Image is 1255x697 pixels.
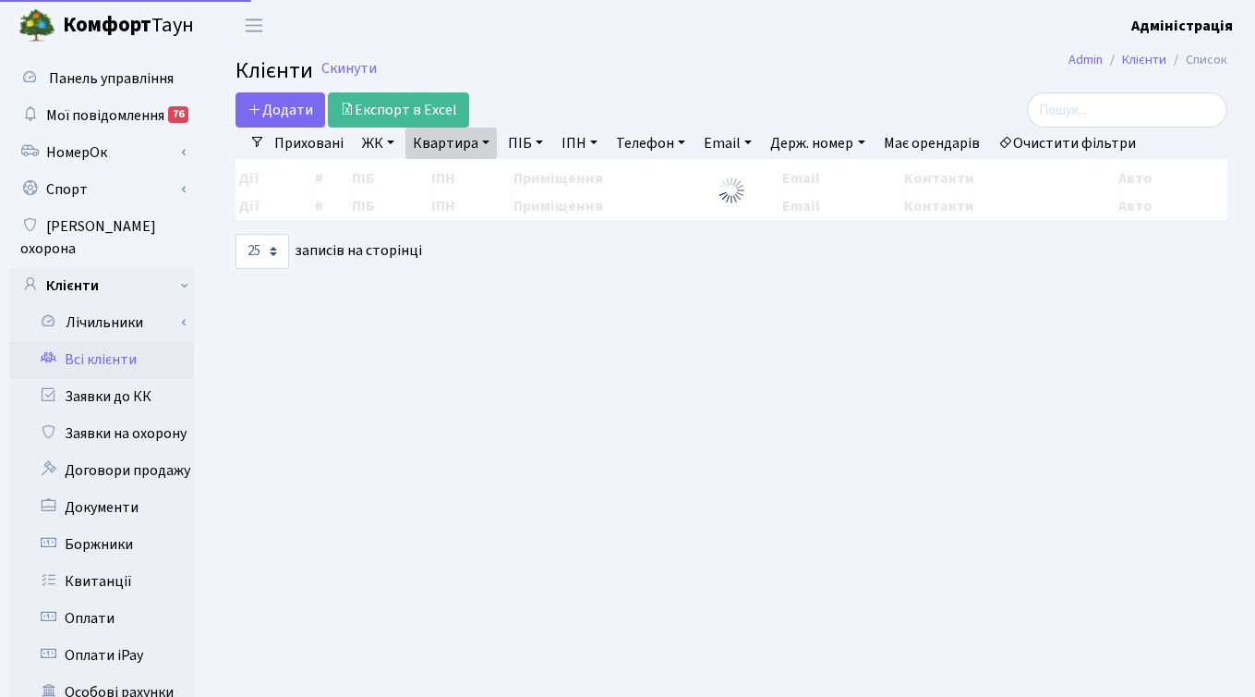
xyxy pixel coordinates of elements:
a: Адміністрація [1131,15,1233,37]
a: ПІБ [501,128,550,159]
a: Приховані [267,128,351,159]
li: Список [1166,50,1227,70]
input: Пошук... [1027,92,1227,128]
div: 76 [168,106,188,123]
b: Адміністрація [1131,16,1233,36]
a: Заявки на охорону [9,415,194,452]
a: ЖК [355,128,402,159]
a: Заявки до КК [9,378,194,415]
img: Обробка... [717,176,746,205]
nav: breadcrumb [1041,41,1255,79]
a: Договори продажу [9,452,194,489]
a: Спорт [9,171,194,208]
img: logo.png [18,7,55,44]
a: Держ. номер [763,128,872,159]
a: Квартира [405,128,497,159]
a: Експорт в Excel [328,92,469,128]
a: Лічильники [21,304,194,341]
a: Має орендарів [876,128,987,159]
a: Скинути [321,60,377,78]
a: Клієнти [1122,50,1166,69]
button: Переключити навігацію [231,10,277,41]
a: Всі клієнти [9,341,194,378]
span: Мої повідомлення [46,105,164,126]
a: [PERSON_NAME] охорона [9,208,194,267]
a: ІПН [554,128,605,159]
a: Admin [1068,50,1103,69]
span: Клієнти [235,55,313,87]
span: Таун [63,10,194,42]
a: Боржники [9,526,194,563]
a: Телефон [609,128,693,159]
a: Документи [9,489,194,526]
a: Оплати [9,600,194,637]
a: Мої повідомлення76 [9,97,194,134]
a: Оплати iPay [9,637,194,674]
a: НомерОк [9,134,194,171]
span: Додати [247,100,313,120]
a: Клієнти [9,267,194,304]
label: записів на сторінці [235,234,422,269]
a: Квитанції [9,563,194,600]
a: Панель управління [9,60,194,97]
a: Додати [235,92,325,128]
a: Очистити фільтри [991,128,1143,159]
b: Комфорт [63,10,151,40]
span: Панель управління [49,68,174,89]
select: записів на сторінці [235,234,289,269]
a: Email [696,128,759,159]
